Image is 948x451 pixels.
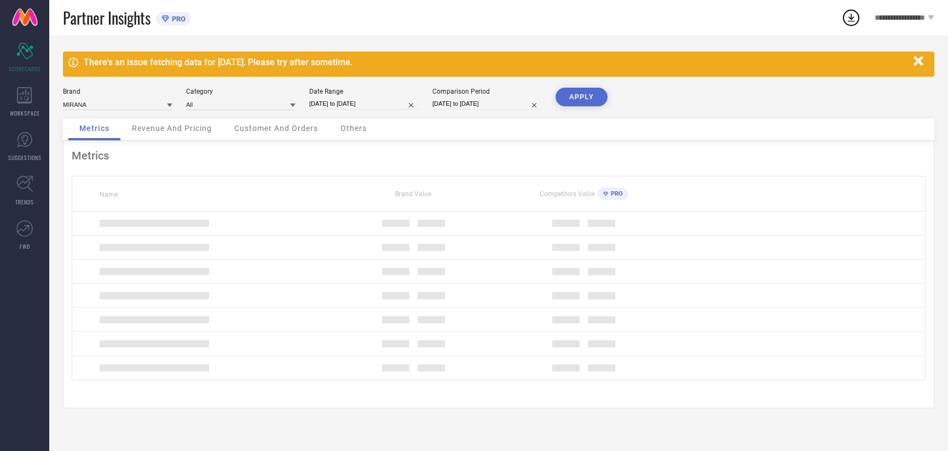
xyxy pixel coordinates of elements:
[79,124,109,133] span: Metrics
[309,88,419,95] div: Date Range
[608,190,623,197] span: PRO
[540,190,595,198] span: Competitors Value
[432,98,542,110] input: Select comparison period
[556,88,608,106] button: APPLY
[432,88,542,95] div: Comparison Period
[72,149,926,162] div: Metrics
[9,65,41,73] span: SCORECARDS
[186,88,296,95] div: Category
[15,198,34,206] span: TRENDS
[10,109,40,117] span: WORKSPACE
[841,8,861,27] div: Open download list
[63,88,172,95] div: Brand
[84,57,908,67] div: There's an issue fetching data for [DATE]. Please try after sometime.
[169,15,186,23] span: PRO
[100,191,118,198] span: Name
[234,124,318,133] span: Customer And Orders
[8,153,42,162] span: SUGGESTIONS
[309,98,419,110] input: Select date range
[395,190,431,198] span: Brand Value
[132,124,212,133] span: Revenue And Pricing
[20,242,30,250] span: FWD
[63,7,151,29] span: Partner Insights
[340,124,367,133] span: Others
